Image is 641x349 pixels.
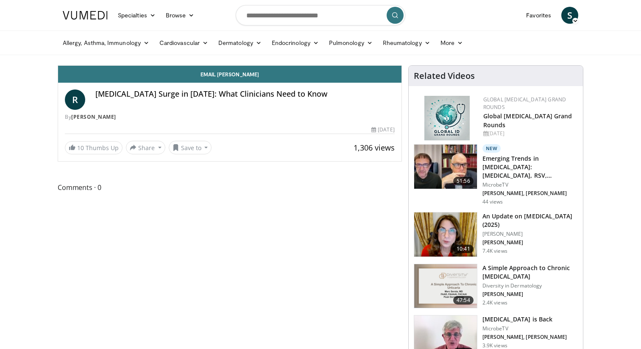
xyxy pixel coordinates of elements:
[482,190,578,197] p: [PERSON_NAME], [PERSON_NAME]
[414,145,477,189] img: 72950736-5b1f-43e0-8656-7187c156917f.150x105_q85_crop-smart_upscale.jpg
[453,245,474,253] span: 10:41
[482,282,578,289] p: Diversity in Dermatology
[324,34,378,51] a: Pulmonology
[483,112,572,129] a: Global [MEDICAL_DATA] Grand Rounds
[113,7,161,24] a: Specialties
[482,325,567,332] p: MicrobeTV
[65,113,395,121] div: By
[482,264,578,281] h3: A Simple Approach to Chronic [MEDICAL_DATA]
[414,264,477,308] img: dc941aa0-c6d2-40bd-ba0f-da81891a6313.png.150x105_q85_crop-smart_upscale.png
[65,89,85,110] a: R
[482,315,567,324] h3: [MEDICAL_DATA] is Back
[414,212,477,257] img: 48af3e72-e66e-47da-b79f-f02e7cc46b9b.png.150x105_q85_crop-smart_upscale.png
[169,141,212,154] button: Save to
[482,144,501,153] p: New
[521,7,556,24] a: Favorites
[424,96,470,140] img: e456a1d5-25c5-46f9-913a-7a343587d2a7.png.150x105_q85_autocrop_double_scale_upscale_version-0.2.png
[354,142,395,153] span: 1,306 views
[453,296,474,304] span: 47:54
[161,7,200,24] a: Browse
[414,144,578,205] a: 51:56 New Emerging Trends in [MEDICAL_DATA]: [MEDICAL_DATA], RSV, [MEDICAL_DATA], and… MicrobeTV ...
[58,182,402,193] span: Comments 0
[414,71,475,81] h4: Related Videos
[71,113,116,120] a: [PERSON_NAME]
[482,239,578,246] p: [PERSON_NAME]
[414,212,578,257] a: 10:41 An Update on [MEDICAL_DATA] (2025) [PERSON_NAME] [PERSON_NAME] 7.4K views
[483,130,576,137] div: [DATE]
[65,141,123,154] a: 10 Thumbs Up
[482,212,578,229] h3: An Update on [MEDICAL_DATA] (2025)
[561,7,578,24] a: S
[482,231,578,237] p: [PERSON_NAME]
[58,66,401,83] a: Email [PERSON_NAME]
[63,11,108,20] img: VuMedi Logo
[482,342,507,349] p: 3.9K views
[77,144,84,152] span: 10
[435,34,468,51] a: More
[236,5,405,25] input: Search topics, interventions
[453,177,474,185] span: 51:56
[482,181,578,188] p: MicrobeTV
[95,89,395,99] h4: [MEDICAL_DATA] Surge in [DATE]: What Clinicians Need to Know
[154,34,213,51] a: Cardiovascular
[58,34,154,51] a: Allergy, Asthma, Immunology
[371,126,394,134] div: [DATE]
[482,154,578,180] h3: Emerging Trends in [MEDICAL_DATA]: [MEDICAL_DATA], RSV, [MEDICAL_DATA], and…
[482,299,507,306] p: 2.4K views
[267,34,324,51] a: Endocrinology
[482,198,503,205] p: 44 views
[483,96,566,111] a: Global [MEDICAL_DATA] Grand Rounds
[482,334,567,341] p: [PERSON_NAME], [PERSON_NAME]
[378,34,435,51] a: Rheumatology
[126,141,165,154] button: Share
[482,291,578,298] p: [PERSON_NAME]
[482,248,507,254] p: 7.4K views
[414,264,578,309] a: 47:54 A Simple Approach to Chronic [MEDICAL_DATA] Diversity in Dermatology [PERSON_NAME] 2.4K views
[213,34,267,51] a: Dermatology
